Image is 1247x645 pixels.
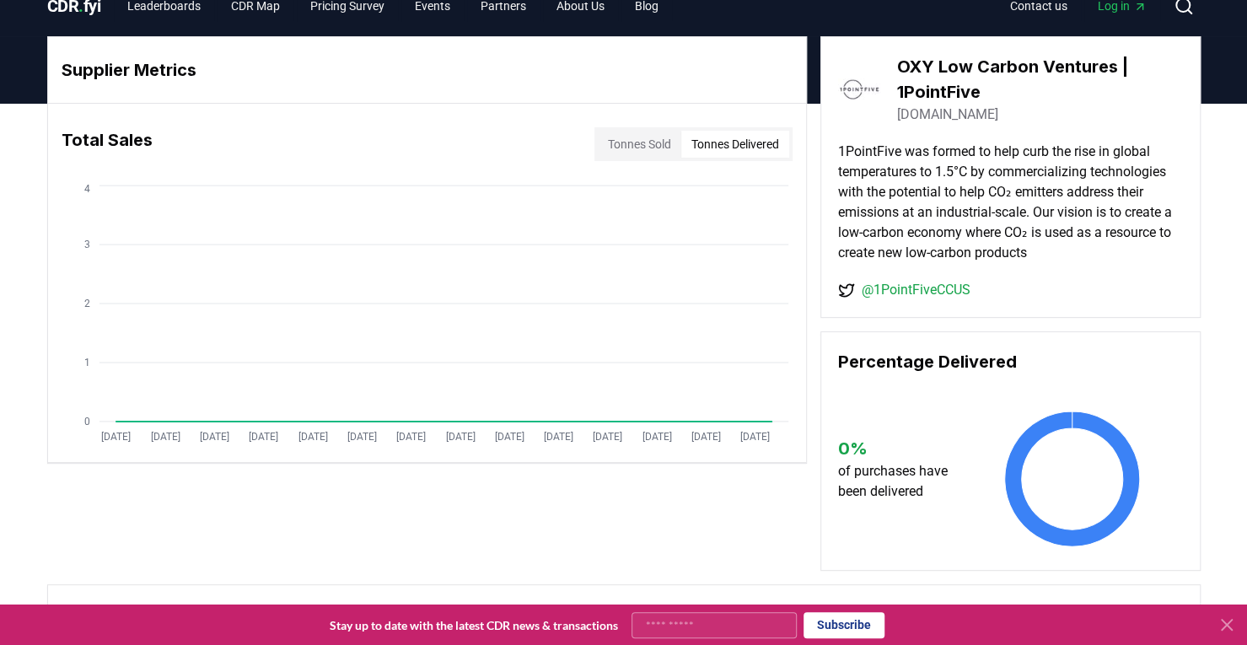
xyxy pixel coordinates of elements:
tspan: [DATE] [150,431,180,443]
a: [DOMAIN_NAME] [897,105,998,125]
button: Tonnes Delivered [681,131,789,158]
tspan: [DATE] [249,431,278,443]
tspan: 1 [83,357,89,368]
h3: OXY Low Carbon Ventures | 1PointFive [897,54,1183,105]
tspan: [DATE] [396,431,426,443]
tspan: [DATE] [494,431,524,443]
p: of purchases have been delivered [838,461,964,502]
button: Tonnes Sold [598,131,681,158]
tspan: 2 [83,298,89,309]
h3: Orders [62,599,1186,624]
tspan: [DATE] [298,431,327,443]
img: OXY Low Carbon Ventures | 1PointFive-logo [838,68,880,110]
tspan: 0 [83,416,89,427]
tspan: [DATE] [200,431,229,443]
tspan: [DATE] [593,431,622,443]
h3: Percentage Delivered [838,349,1183,374]
h3: 0 % [838,436,964,461]
tspan: 4 [83,183,89,195]
tspan: [DATE] [445,431,475,443]
tspan: [DATE] [740,431,770,443]
h3: Supplier Metrics [62,57,793,83]
tspan: [DATE] [544,431,573,443]
tspan: [DATE] [642,431,671,443]
tspan: [DATE] [691,431,721,443]
tspan: [DATE] [347,431,376,443]
h3: Total Sales [62,127,153,161]
tspan: [DATE] [101,431,131,443]
p: 1PointFive was formed to help curb the rise in global temperatures to 1.5°C by commercializing te... [838,142,1183,263]
tspan: 3 [83,239,89,250]
a: @1PointFiveCCUS [862,280,970,300]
